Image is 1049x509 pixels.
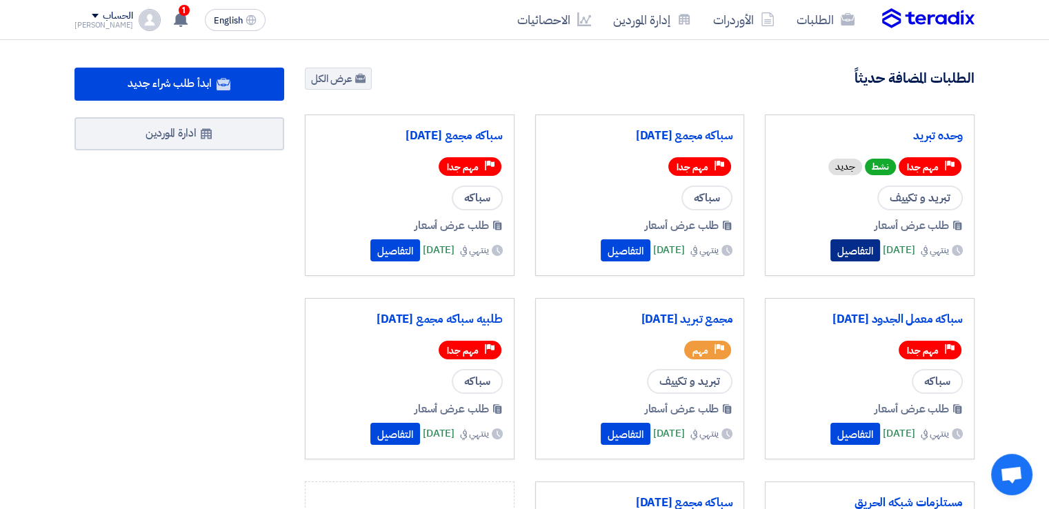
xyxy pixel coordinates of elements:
[547,312,733,326] a: مجمع تبريد [DATE]
[452,369,503,394] span: سباكه
[777,129,963,143] a: وحده تبريد
[460,426,488,441] span: ينتهي في
[912,369,963,394] span: سباكه
[74,117,284,150] a: ادارة الموردين
[370,423,420,445] button: التفاصيل
[452,186,503,210] span: سباكه
[907,161,939,174] span: مهم جدا
[103,10,132,22] div: الحساب
[645,217,719,234] span: طلب عرض أسعار
[865,159,896,175] span: نشط
[702,3,786,36] a: الأوردرات
[877,186,963,210] span: تبريد و تكييف
[677,161,708,174] span: مهم جدا
[205,9,266,31] button: English
[882,8,975,29] img: Teradix logo
[647,369,732,394] span: تبريد و تكييف
[875,217,949,234] span: طلب عرض أسعار
[830,239,880,261] button: التفاصيل
[921,426,949,441] span: ينتهي في
[855,69,975,87] h4: الطلبات المضافة حديثاً
[317,129,503,143] a: سباكه مجمع [DATE]
[921,243,949,257] span: ينتهي في
[74,21,133,29] div: [PERSON_NAME]
[179,5,190,16] span: 1
[547,129,733,143] a: سباكه مجمع [DATE]
[681,186,732,210] span: سباكه
[317,312,503,326] a: طلبيه سباكه مجمع [DATE]
[506,3,602,36] a: الاحصائيات
[447,161,479,174] span: مهم جدا
[139,9,161,31] img: profile_test.png
[692,344,708,357] span: مهم
[653,426,685,441] span: [DATE]
[828,159,862,175] div: جديد
[460,243,488,257] span: ينتهي في
[602,3,702,36] a: إدارة الموردين
[883,242,915,258] span: [DATE]
[991,454,1032,495] div: Open chat
[414,401,489,417] span: طلب عرض أسعار
[601,239,650,261] button: التفاصيل
[447,344,479,357] span: مهم جدا
[907,344,939,357] span: مهم جدا
[601,423,650,445] button: التفاصيل
[653,242,685,258] span: [DATE]
[214,16,243,26] span: English
[786,3,866,36] a: الطلبات
[883,426,915,441] span: [DATE]
[423,426,454,441] span: [DATE]
[414,217,489,234] span: طلب عرض أسعار
[690,243,719,257] span: ينتهي في
[777,312,963,326] a: سباكه معمل الجدود [DATE]
[830,423,880,445] button: التفاصيل
[875,401,949,417] span: طلب عرض أسعار
[128,75,211,92] span: ابدأ طلب شراء جديد
[645,401,719,417] span: طلب عرض أسعار
[690,426,719,441] span: ينتهي في
[370,239,420,261] button: التفاصيل
[305,68,372,90] a: عرض الكل
[423,242,454,258] span: [DATE]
